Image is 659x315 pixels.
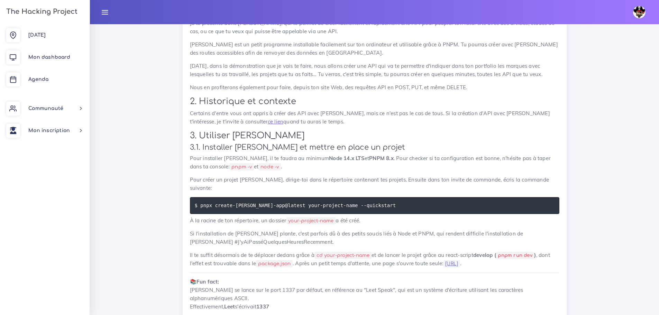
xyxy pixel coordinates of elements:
strong: PNPM 8.x [369,155,394,161]
p: [DATE], dans la démonstration que je vais te faire, nous allons créer une API qui va te permettre... [190,62,559,78]
a: ce lien [268,118,283,125]
p: Pour créer un projet [PERSON_NAME], dirige-toi dans le répertoire contenant tes projets. Ensuite ... [190,176,559,192]
strong: Leet [224,303,235,310]
strong: 1337 [256,303,269,310]
h2: 3. Utiliser [PERSON_NAME] [190,131,559,141]
code: cd your-project-name [314,252,372,259]
code: package.json [256,260,293,267]
strong: Node 14.x LTS [329,155,365,161]
p: Certains d'entre vous ont appris à créer des API avec [PERSON_NAME], mais ce n'est pas le cas de ... [190,109,559,126]
p: Nous en profiterons également pour faire, depuis ton site Web, des requêtes API en POST, PUT, et ... [190,83,559,92]
code: pnpm -v [230,163,254,170]
a: [URL] [443,260,460,267]
h2: 2. Historique et contexte [190,96,559,106]
p: Si l'installation de [PERSON_NAME] plante, c'est parfois dû à des petits soucis liés à Node et PN... [190,230,559,246]
code: node -v [259,163,281,170]
span: Mon inscription [28,128,70,133]
p: À la racine de ton répertoire, un dossier a été créé. [190,216,559,225]
span: Agenda [28,77,48,82]
code: your-project-name [286,217,336,224]
span: Communauté [28,106,63,111]
h3: The Hacking Project [4,8,77,16]
p: [PERSON_NAME] est un petit programme installable facilement sur ton ordinateur et utilisable grâc... [190,40,559,57]
span: Mon dashboard [28,55,70,60]
strong: develop ( ) [473,252,536,258]
p: 📚 [PERSON_NAME] se lance sur le port 1337 par défaut, en référence au "Leet Speak", qui est un sy... [190,278,559,311]
strong: Fun fact: [196,278,219,285]
code: pnpm run dev [496,252,534,259]
img: avatar [633,6,646,18]
p: Je te présente donc [PERSON_NAME], qui te permet de créer facilement et rapidement une API pour p... [190,19,559,36]
span: [DATE] [28,33,46,38]
h3: 3.1. Installer [PERSON_NAME] et mettre en place un projet [190,143,559,152]
p: Il te suffit désormais de te déplacer dedans grâce à et de lancer le projet grâce au react-script... [190,251,559,268]
p: Pour installer [PERSON_NAME], il te faudra au minimum et . Pour checker si ta configuration est b... [190,154,559,171]
code: $ pnpx create-[PERSON_NAME]-app@latest your-project-name --quickstart [195,202,398,209]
